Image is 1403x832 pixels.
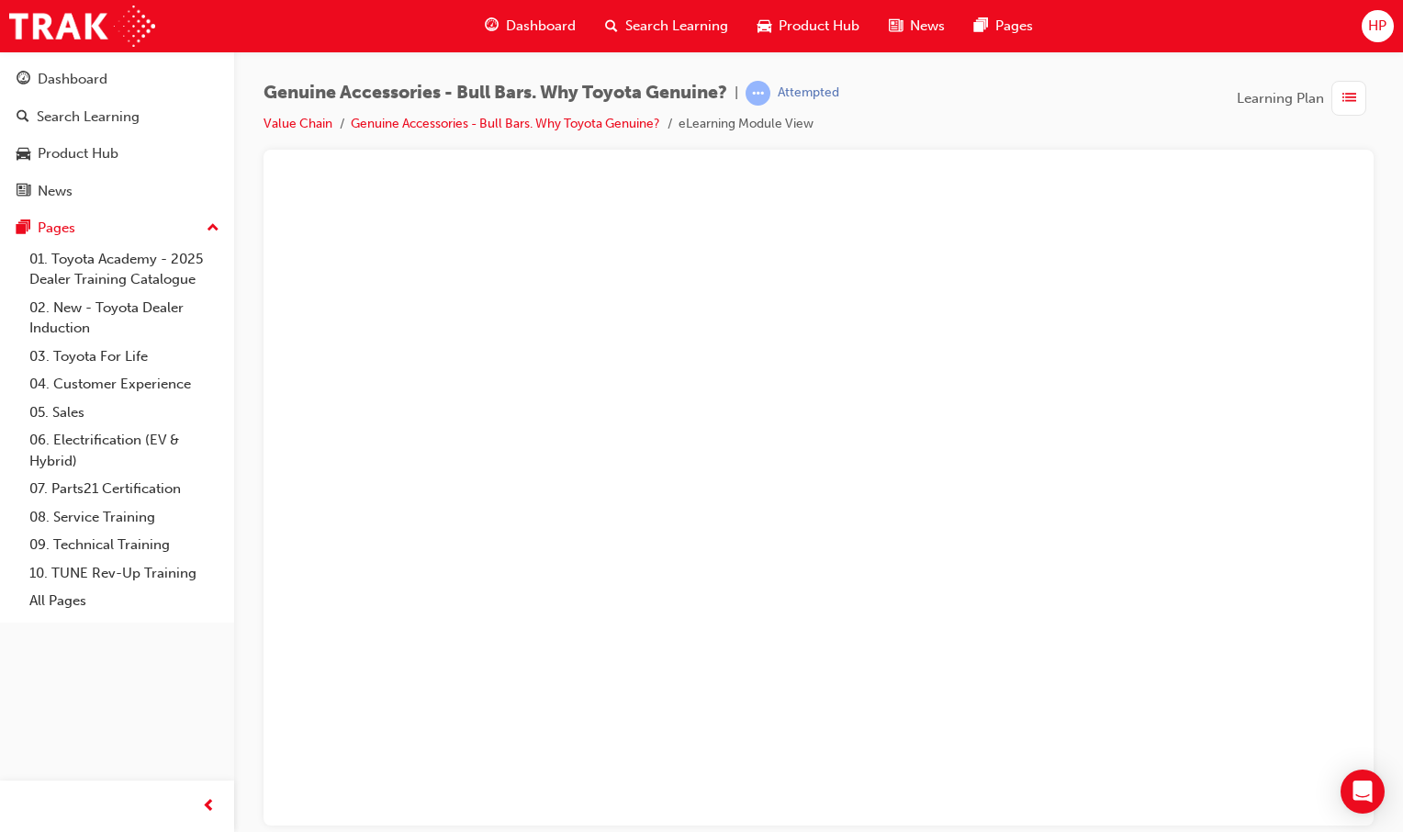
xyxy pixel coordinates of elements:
[17,184,30,200] span: news-icon
[38,181,73,202] div: News
[625,16,728,37] span: Search Learning
[37,107,140,128] div: Search Learning
[17,146,30,163] span: car-icon
[202,795,216,818] span: prev-icon
[995,16,1033,37] span: Pages
[22,294,227,343] a: 02. New - Toyota Dealer Induction
[7,62,227,96] a: Dashboard
[22,587,227,615] a: All Pages
[746,81,770,106] span: learningRecordVerb_ATTEMPT-icon
[1342,87,1356,110] span: list-icon
[38,143,118,164] div: Product Hub
[910,16,945,37] span: News
[779,16,859,37] span: Product Hub
[207,217,219,241] span: up-icon
[9,6,155,47] img: Trak
[874,7,960,45] a: news-iconNews
[679,114,814,135] li: eLearning Module View
[17,109,29,126] span: search-icon
[889,15,903,38] span: news-icon
[506,16,576,37] span: Dashboard
[960,7,1048,45] a: pages-iconPages
[470,7,590,45] a: guage-iconDashboard
[778,84,839,102] div: Attempted
[7,211,227,245] button: Pages
[1362,10,1394,42] button: HP
[605,15,618,38] span: search-icon
[735,83,738,104] span: |
[22,475,227,503] a: 07. Parts21 Certification
[351,116,660,131] a: Genuine Accessories - Bull Bars. Why Toyota Genuine?
[22,245,227,294] a: 01. Toyota Academy - 2025 Dealer Training Catalogue
[743,7,874,45] a: car-iconProduct Hub
[1237,88,1324,109] span: Learning Plan
[22,531,227,559] a: 09. Technical Training
[1341,770,1385,814] div: Open Intercom Messenger
[1237,81,1374,116] button: Learning Plan
[7,59,227,211] button: DashboardSearch LearningProduct HubNews
[22,503,227,532] a: 08. Service Training
[22,426,227,475] a: 06. Electrification (EV & Hybrid)
[7,137,227,171] a: Product Hub
[485,15,499,38] span: guage-icon
[22,370,227,399] a: 04. Customer Experience
[38,218,75,239] div: Pages
[17,220,30,237] span: pages-icon
[974,15,988,38] span: pages-icon
[22,399,227,427] a: 05. Sales
[264,116,332,131] a: Value Chain
[264,83,727,104] span: Genuine Accessories - Bull Bars. Why Toyota Genuine?
[758,15,771,38] span: car-icon
[7,100,227,134] a: Search Learning
[17,72,30,88] span: guage-icon
[38,69,107,90] div: Dashboard
[590,7,743,45] a: search-iconSearch Learning
[22,559,227,588] a: 10. TUNE Rev-Up Training
[7,174,227,208] a: News
[22,343,227,371] a: 03. Toyota For Life
[1368,16,1386,37] span: HP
